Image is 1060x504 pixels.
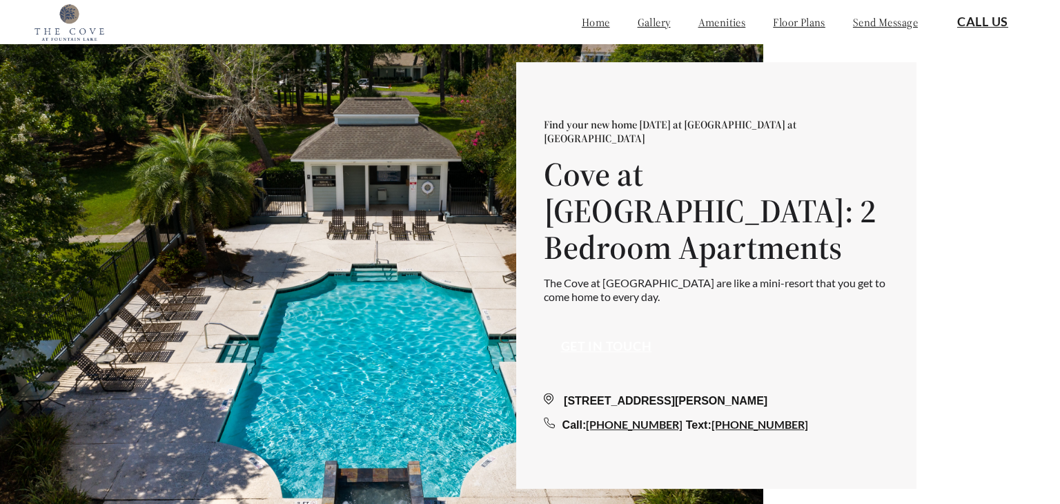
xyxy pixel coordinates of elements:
button: Call Us [940,6,1025,38]
h1: Cove at [GEOGRAPHIC_DATA]: 2 Bedroom Apartments [544,156,889,265]
span: Call: [562,420,587,432]
p: The Cove at [GEOGRAPHIC_DATA] are like a mini-resort that you get to come home to every day. [544,277,889,303]
a: [PHONE_NUMBER] [586,418,683,432]
a: Call Us [957,14,1008,30]
p: Find your new home [DATE] at [GEOGRAPHIC_DATA] at [GEOGRAPHIC_DATA] [544,117,889,145]
a: floor plans [773,15,825,29]
a: gallery [638,15,671,29]
a: [PHONE_NUMBER] [711,418,808,432]
a: send message [853,15,918,29]
button: Get in touch [544,331,669,362]
img: cove_at_fountain_lake_logo.png [35,3,104,41]
div: [STREET_ADDRESS][PERSON_NAME] [544,394,889,410]
span: Text: [686,420,711,432]
a: Get in touch [561,339,652,354]
a: home [582,15,610,29]
a: amenities [698,15,746,29]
